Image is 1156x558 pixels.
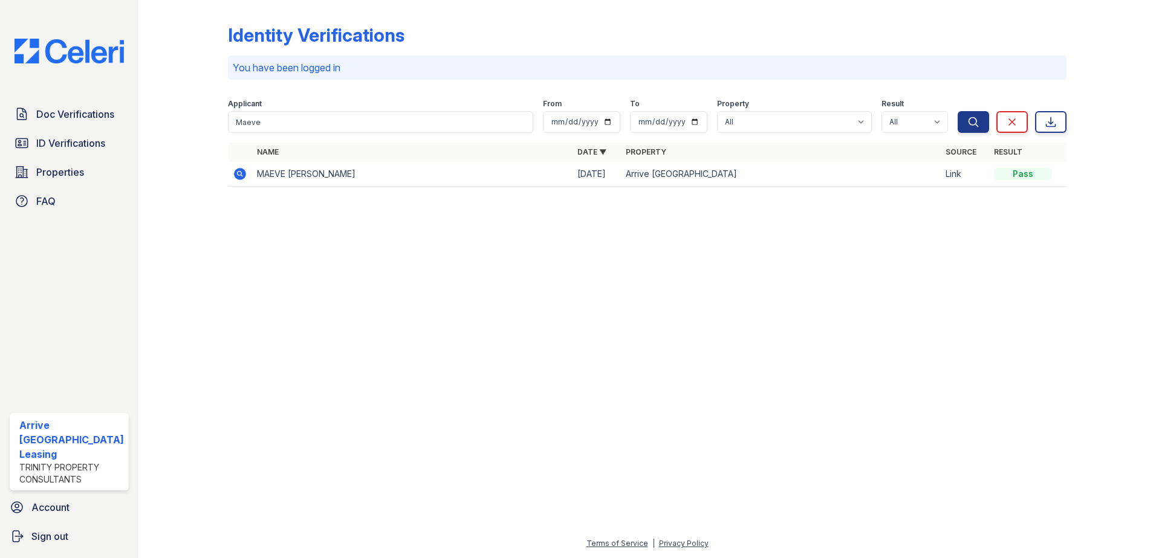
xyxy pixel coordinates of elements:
span: FAQ [36,194,56,208]
span: Account [31,500,70,515]
span: Properties [36,165,84,179]
label: Applicant [228,99,262,109]
div: | [652,539,655,548]
label: Property [717,99,749,109]
td: MAEVE [PERSON_NAME] [252,162,573,187]
div: Trinity Property Consultants [19,461,124,486]
a: Account [5,495,134,519]
div: Identity Verifications [228,24,404,46]
a: Privacy Policy [659,539,709,548]
a: Property [626,147,666,156]
a: Sign out [5,524,134,548]
input: Search by name or phone number [228,111,534,133]
div: Arrive [GEOGRAPHIC_DATA] Leasing [19,418,124,461]
label: Result [882,99,904,109]
a: FAQ [10,189,129,213]
span: Sign out [31,529,68,544]
a: Result [994,147,1022,156]
a: Name [257,147,279,156]
a: Date ▼ [577,147,606,156]
label: To [630,99,640,109]
td: [DATE] [573,162,621,187]
td: Arrive [GEOGRAPHIC_DATA] [621,162,941,187]
a: Doc Verifications [10,102,129,126]
a: Source [946,147,976,156]
td: Link [941,162,989,187]
span: Doc Verifications [36,107,114,121]
a: Properties [10,160,129,184]
a: Terms of Service [586,539,648,548]
label: From [543,99,562,109]
div: Pass [994,168,1052,180]
p: You have been logged in [233,60,1062,75]
a: ID Verifications [10,131,129,155]
span: ID Verifications [36,136,105,150]
img: CE_Logo_Blue-a8612792a0a2168367f1c8372b55b34899dd931a85d93a1a3d3e32e68fde9ad4.png [5,39,134,63]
